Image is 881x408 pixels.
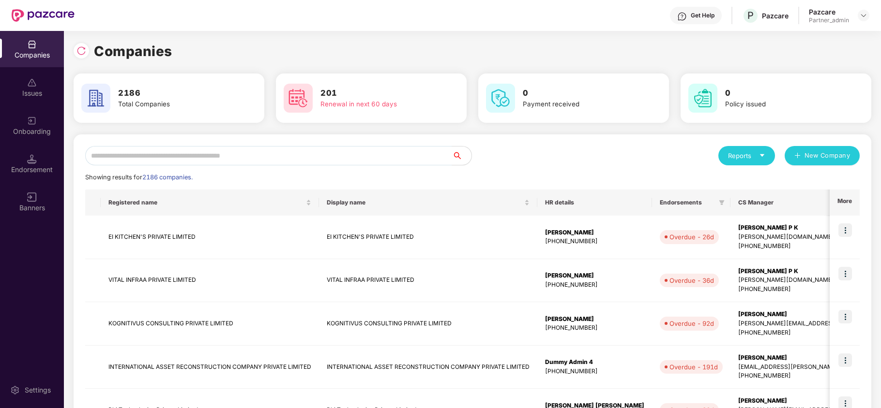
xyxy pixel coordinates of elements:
div: Settings [22,385,54,395]
th: Registered name [101,189,319,216]
img: icon [838,223,852,237]
span: caret-down [759,152,765,159]
h3: 2186 [118,87,232,100]
span: plus [794,152,801,160]
div: Pazcare [809,7,849,16]
h3: 0 [523,87,637,100]
td: EI KITCHEN'S PRIVATE LIMITED [101,216,319,259]
span: Registered name [108,199,304,206]
img: svg+xml;base64,PHN2ZyB3aWR0aD0iMTQuNSIgaGVpZ2h0PSIxNC41IiB2aWV3Qm94PSIwIDAgMTYgMTYiIGZpbGw9Im5vbm... [27,154,37,164]
div: Policy issued [725,99,839,109]
img: svg+xml;base64,PHN2ZyB3aWR0aD0iMTYiIGhlaWdodD0iMTYiIHZpZXdCb3g9IjAgMCAxNiAxNiIgZmlsbD0ibm9uZSIgeG... [27,192,37,202]
img: New Pazcare Logo [12,9,75,22]
button: search [452,146,472,165]
div: Overdue - 36d [669,276,714,285]
img: svg+xml;base64,PHN2ZyB3aWR0aD0iMjAiIGhlaWdodD0iMjAiIHZpZXdCb3g9IjAgMCAyMCAyMCIgZmlsbD0ibm9uZSIgeG... [27,116,37,126]
img: svg+xml;base64,PHN2ZyB4bWxucz0iaHR0cDovL3d3dy53My5vcmcvMjAwMC9zdmciIHdpZHRoPSI2MCIgaGVpZ2h0PSI2MC... [486,84,515,113]
img: svg+xml;base64,PHN2ZyBpZD0iUmVsb2FkLTMyeDMyIiB4bWxucz0iaHR0cDovL3d3dy53My5vcmcvMjAwMC9zdmciIHdpZH... [76,46,86,56]
div: Get Help [691,12,714,19]
h1: Companies [94,41,172,62]
div: [PERSON_NAME] [545,315,644,324]
div: Payment received [523,99,637,109]
button: plusNew Company [785,146,860,165]
img: svg+xml;base64,PHN2ZyB4bWxucz0iaHR0cDovL3d3dy53My5vcmcvMjAwMC9zdmciIHdpZHRoPSI2MCIgaGVpZ2h0PSI2MC... [81,84,110,113]
div: Overdue - 191d [669,362,718,372]
div: Total Companies [118,99,232,109]
span: search [452,152,471,160]
div: Overdue - 26d [669,232,714,242]
img: icon [838,353,852,367]
div: [PHONE_NUMBER] [545,280,644,290]
td: KOGNITIVUS CONSULTING PRIVATE LIMITED [319,302,537,346]
h3: 201 [320,87,435,100]
img: svg+xml;base64,PHN2ZyBpZD0iRHJvcGRvd24tMzJ4MzIiIHhtbG5zPSJodHRwOi8vd3d3LnczLm9yZy8yMDAwL3N2ZyIgd2... [860,12,867,19]
th: More [830,189,860,216]
div: Dummy Admin 4 [545,358,644,367]
img: svg+xml;base64,PHN2ZyBpZD0iQ29tcGFuaWVzIiB4bWxucz0iaHR0cDovL3d3dy53My5vcmcvMjAwMC9zdmciIHdpZHRoPS... [27,40,37,49]
div: [PHONE_NUMBER] [545,323,644,333]
img: icon [838,310,852,323]
span: filter [719,200,725,205]
div: [PHONE_NUMBER] [545,237,644,246]
img: svg+xml;base64,PHN2ZyBpZD0iU2V0dGluZy0yMHgyMCIgeG1sbnM9Imh0dHA6Ly93d3cudzMub3JnLzIwMDAvc3ZnIiB3aW... [10,385,20,395]
td: KOGNITIVUS CONSULTING PRIVATE LIMITED [101,302,319,346]
div: [PERSON_NAME] [545,228,644,237]
th: Display name [319,189,537,216]
img: svg+xml;base64,PHN2ZyBpZD0iSXNzdWVzX2Rpc2FibGVkIiB4bWxucz0iaHR0cDovL3d3dy53My5vcmcvMjAwMC9zdmciIH... [27,78,37,87]
img: svg+xml;base64,PHN2ZyB4bWxucz0iaHR0cDovL3d3dy53My5vcmcvMjAwMC9zdmciIHdpZHRoPSI2MCIgaGVpZ2h0PSI2MC... [688,84,717,113]
div: Pazcare [762,11,789,20]
img: icon [838,267,852,280]
td: VITAL INFRAA PRIVATE LIMITED [101,259,319,303]
th: HR details [537,189,652,216]
span: P [747,10,754,21]
span: Endorsements [660,199,715,206]
img: svg+xml;base64,PHN2ZyBpZD0iSGVscC0zMngzMiIgeG1sbnM9Imh0dHA6Ly93d3cudzMub3JnLzIwMDAvc3ZnIiB3aWR0aD... [677,12,687,21]
span: 2186 companies. [142,174,193,181]
td: INTERNATIONAL ASSET RECONSTRUCTION COMPANY PRIVATE LIMITED [101,346,319,389]
span: Display name [327,199,522,206]
td: INTERNATIONAL ASSET RECONSTRUCTION COMPANY PRIVATE LIMITED [319,346,537,389]
span: New Company [805,151,851,160]
div: Renewal in next 60 days [320,99,435,109]
span: Showing results for [85,174,193,181]
td: VITAL INFRAA PRIVATE LIMITED [319,259,537,303]
div: [PERSON_NAME] [545,271,644,280]
h3: 0 [725,87,839,100]
div: [PHONE_NUMBER] [545,367,644,376]
img: svg+xml;base64,PHN2ZyB4bWxucz0iaHR0cDovL3d3dy53My5vcmcvMjAwMC9zdmciIHdpZHRoPSI2MCIgaGVpZ2h0PSI2MC... [284,84,313,113]
div: Partner_admin [809,16,849,24]
div: Reports [728,151,765,160]
td: EI KITCHEN'S PRIVATE LIMITED [319,216,537,259]
span: filter [717,197,727,208]
div: Overdue - 92d [669,319,714,328]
